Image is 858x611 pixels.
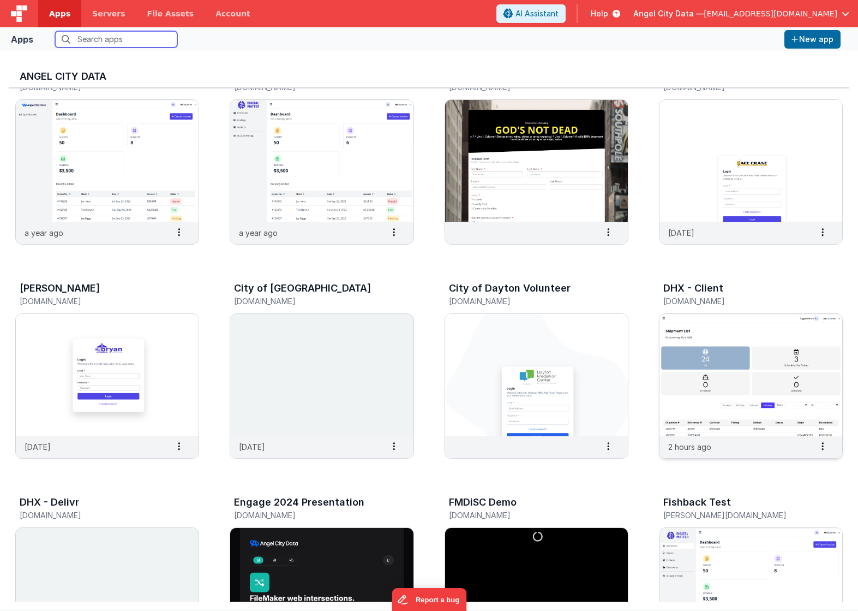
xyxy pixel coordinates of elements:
input: Search apps [55,31,177,48]
h3: [PERSON_NAME] [20,283,100,294]
h3: FMDiSC Demo [449,497,517,508]
h5: [DOMAIN_NAME] [663,297,815,305]
button: Angel City Data — [EMAIL_ADDRESS][DOMAIN_NAME] [633,8,849,19]
h3: Fishback Test [663,497,731,508]
h5: [DOMAIN_NAME] [234,511,386,519]
h5: [PERSON_NAME][DOMAIN_NAME] [663,511,815,519]
p: a year ago [25,227,63,239]
span: AI Assistant [515,8,559,19]
h5: [DOMAIN_NAME] [234,297,386,305]
h5: [DOMAIN_NAME] [449,297,601,305]
h5: [DOMAIN_NAME] [449,511,601,519]
p: [DATE] [239,441,265,453]
p: [DATE] [668,227,694,239]
span: Angel City Data — [633,8,704,19]
h3: Angel City Data [20,71,838,82]
span: Apps [49,8,70,19]
h5: [DOMAIN_NAME] [20,511,172,519]
p: 2 hours ago [668,441,711,453]
span: File Assets [147,8,194,19]
div: Apps [11,33,33,46]
iframe: Marker.io feedback button [392,588,466,611]
h3: DHX - Client [663,283,723,294]
h3: DHX - Delivr [20,497,79,508]
p: [DATE] [25,441,51,453]
p: a year ago [239,227,278,239]
h3: City of Dayton Volunteer [449,283,571,294]
span: [EMAIL_ADDRESS][DOMAIN_NAME] [704,8,837,19]
h3: Engage 2024 Presentation [234,497,364,508]
h5: [DOMAIN_NAME] [20,297,172,305]
button: AI Assistant [496,4,566,23]
span: Help [591,8,608,19]
button: New app [784,30,841,49]
h3: City of [GEOGRAPHIC_DATA] [234,283,371,294]
span: Servers [92,8,125,19]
